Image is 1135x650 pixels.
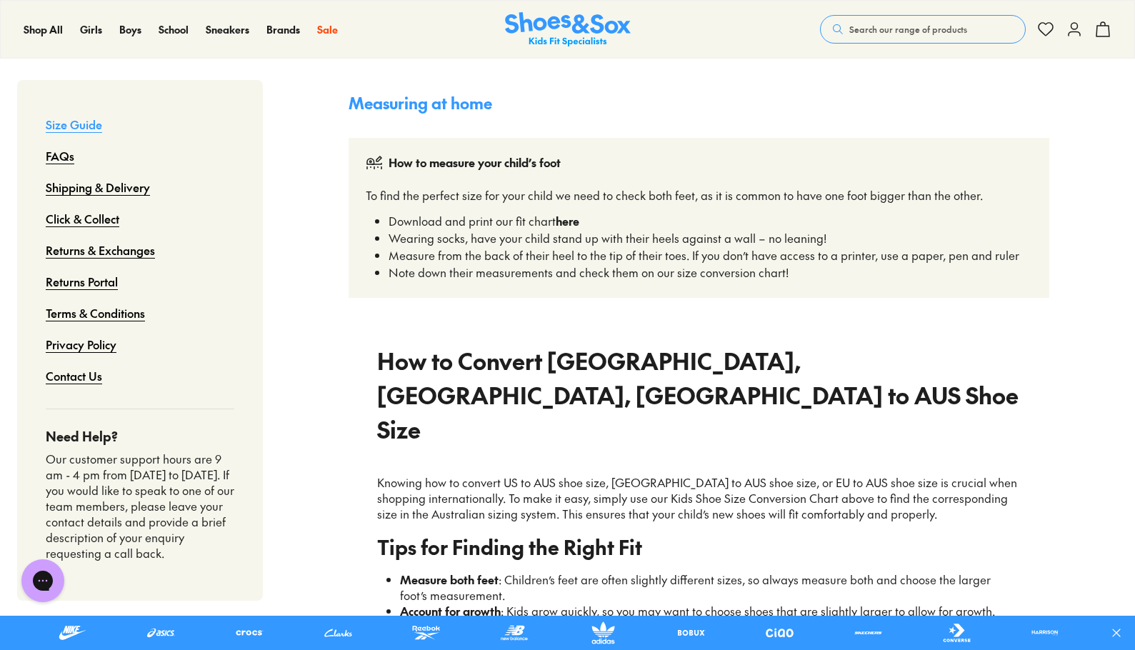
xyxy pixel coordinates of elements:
[389,229,1032,246] li: Wearing socks, have your child stand up with their heels against a wall – no leaning!
[849,23,967,36] span: Search our range of products
[505,12,631,47] a: Shoes & Sox
[80,22,102,36] span: Girls
[505,12,631,47] img: SNS_Logo_Responsive.svg
[119,22,141,37] a: Boys
[14,554,71,607] iframe: Gorgias live chat messenger
[119,22,141,36] span: Boys
[389,264,1032,281] li: Note down their measurements and check them on our size conversion chart!
[46,297,145,329] a: Terms & Conditions
[349,91,1049,115] h4: Measuring at home
[377,344,1021,446] h2: How to Convert [GEOGRAPHIC_DATA], [GEOGRAPHIC_DATA], [GEOGRAPHIC_DATA] to AUS Shoe Size
[389,212,1032,229] li: Download and print our fit chart
[46,426,234,446] h4: Need Help?
[46,360,102,391] a: Contact Us
[820,15,1026,44] button: Search our range of products
[317,22,338,36] span: Sale
[46,140,74,171] a: FAQs
[206,22,249,36] span: Sneakers
[159,22,189,36] span: School
[266,22,300,37] a: Brands
[400,571,499,587] strong: Measure both feet
[266,22,300,36] span: Brands
[24,22,63,37] a: Shop All
[80,22,102,37] a: Girls
[46,109,102,140] a: Size Guide
[389,246,1032,264] li: Measure from the back of their heel to the tip of their toes. If you don’t have access to a print...
[46,451,234,561] p: Our customer support hours are 9 am - 4 pm from [DATE] to [DATE]. If you would like to speak to o...
[46,234,155,266] a: Returns & Exchanges
[206,22,249,37] a: Sneakers
[46,171,150,203] a: Shipping & Delivery
[24,22,63,36] span: Shop All
[46,266,118,297] a: Returns Portal
[400,603,501,619] strong: Account for growth
[400,572,1021,604] li: : Children’s feet are often slightly different sizes, so always measure both and choose the large...
[317,22,338,37] a: Sale
[377,475,1021,522] p: Knowing how to convert US to AUS shoe size, [GEOGRAPHIC_DATA] to AUS shoe size, or EU to AUS shoe...
[556,213,579,229] a: here
[377,539,1021,555] h3: Tips for Finding the Right Fit
[46,203,119,234] a: Click & Collect
[46,329,116,360] a: Privacy Policy
[366,184,1032,206] p: To find the perfect size for your child we need to check both feet, as it is common to have one f...
[159,22,189,37] a: School
[389,155,561,172] div: How to measure your child’s foot
[400,604,1021,635] li: : Kids grow quickly, so you may want to choose shoes that are slightly larger to allow for growth...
